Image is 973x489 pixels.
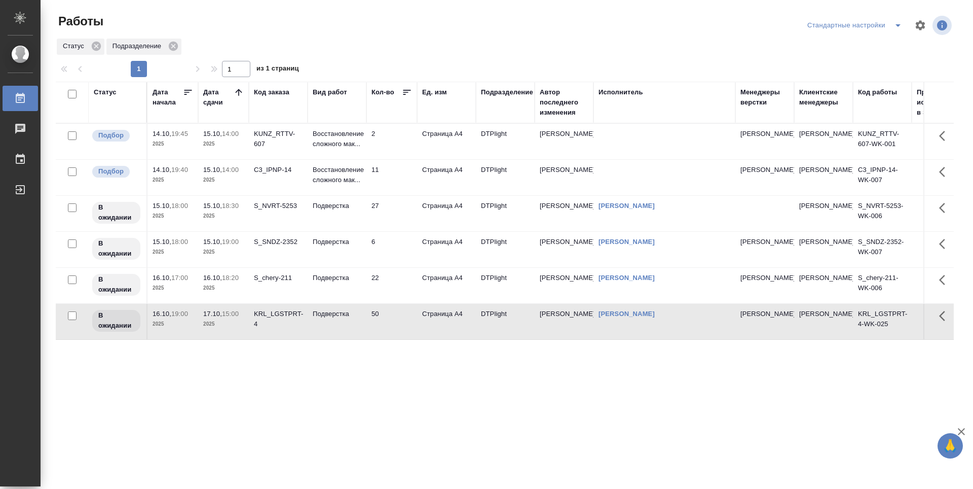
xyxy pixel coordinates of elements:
[222,166,239,173] p: 14:00
[256,62,299,77] span: из 1 страниц
[799,87,848,108] div: Клиентские менеджеры
[794,196,853,231] td: [PERSON_NAME]
[933,160,957,184] button: Здесь прячутся важные кнопки
[794,160,853,195] td: [PERSON_NAME]
[794,268,853,303] td: [PERSON_NAME]
[366,196,417,231] td: 27
[254,309,303,329] div: KRL_LGSTPRT-4
[535,268,593,303] td: [PERSON_NAME]
[222,202,239,209] p: 18:30
[254,273,303,283] div: S_chery-211
[794,124,853,159] td: [PERSON_NAME]
[417,232,476,267] td: Страница А4
[98,274,134,295] p: В ожидании
[598,274,655,282] a: [PERSON_NAME]
[203,211,244,221] p: 2025
[203,310,222,318] p: 17.10,
[91,237,141,261] div: Исполнитель назначен, приступать к работе пока рано
[933,232,957,256] button: Здесь прячутся важные кнопки
[203,202,222,209] p: 15.10,
[938,433,963,459] button: 🙏
[313,201,361,211] p: Подверстка
[313,165,361,185] p: Восстановление сложного мак...
[203,166,222,173] p: 15.10,
[153,238,171,246] p: 15.10,
[203,175,244,185] p: 2025
[740,87,789,108] div: Менеджеры верстки
[98,130,124,141] p: Подбор
[63,41,88,51] p: Статус
[740,165,789,175] p: [PERSON_NAME]
[535,160,593,195] td: [PERSON_NAME]
[481,87,533,97] div: Подразделение
[203,130,222,137] p: 15.10,
[153,130,171,137] p: 14.10,
[476,232,535,267] td: DTPlight
[171,310,188,318] p: 19:00
[254,201,303,211] div: S_NVRT-5253
[598,310,655,318] a: [PERSON_NAME]
[153,139,193,149] p: 2025
[540,87,588,118] div: Автор последнего изменения
[153,283,193,293] p: 2025
[153,175,193,185] p: 2025
[91,201,141,225] div: Исполнитель назначен, приступать к работе пока рано
[476,124,535,159] td: DTPlight
[417,268,476,303] td: Страница А4
[476,160,535,195] td: DTPlight
[858,87,897,97] div: Код работы
[94,87,117,97] div: Статус
[153,274,171,282] p: 16.10,
[794,304,853,339] td: [PERSON_NAME]
[805,17,908,33] div: split button
[417,124,476,159] td: Страница А4
[535,304,593,339] td: [PERSON_NAME]
[203,274,222,282] p: 16.10,
[171,130,188,137] p: 19:45
[203,283,244,293] p: 2025
[417,196,476,231] td: Страница А4
[917,87,962,118] div: Прогресс исполнителя в SC
[171,274,188,282] p: 17:00
[535,124,593,159] td: [PERSON_NAME]
[153,247,193,257] p: 2025
[203,87,234,108] div: Дата сдачи
[98,202,134,223] p: В ожидании
[598,87,643,97] div: Исполнитель
[366,124,417,159] td: 2
[203,247,244,257] p: 2025
[853,232,912,267] td: S_SNDZ-2352-WK-007
[313,309,361,319] p: Подверстка
[417,304,476,339] td: Страница А4
[417,160,476,195] td: Страница А4
[476,196,535,231] td: DTPlight
[366,304,417,339] td: 50
[933,124,957,148] button: Здесь прячутся важные кнопки
[933,304,957,328] button: Здесь прячутся важные кнопки
[153,87,183,108] div: Дата начала
[91,273,141,297] div: Исполнитель назначен, приступать к работе пока рано
[853,304,912,339] td: KRL_LGSTPRT-4-WK-025
[366,160,417,195] td: 11
[203,238,222,246] p: 15.10,
[313,237,361,247] p: Подверстка
[222,310,239,318] p: 15:00
[91,129,141,143] div: Можно подбирать исполнителей
[598,202,655,209] a: [PERSON_NAME]
[56,13,103,29] span: Работы
[740,273,789,283] p: [PERSON_NAME]
[153,211,193,221] p: 2025
[933,196,957,220] button: Здесь прячутся важные кнопки
[222,238,239,246] p: 19:00
[853,196,912,231] td: S_NVRT-5253-WK-006
[313,129,361,149] p: Восстановление сложного мак...
[98,310,134,331] p: В ожидании
[171,202,188,209] p: 18:00
[171,166,188,173] p: 19:40
[366,232,417,267] td: 6
[535,196,593,231] td: [PERSON_NAME]
[942,435,959,457] span: 🙏
[106,39,181,55] div: Подразделение
[740,237,789,247] p: [PERSON_NAME]
[203,319,244,329] p: 2025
